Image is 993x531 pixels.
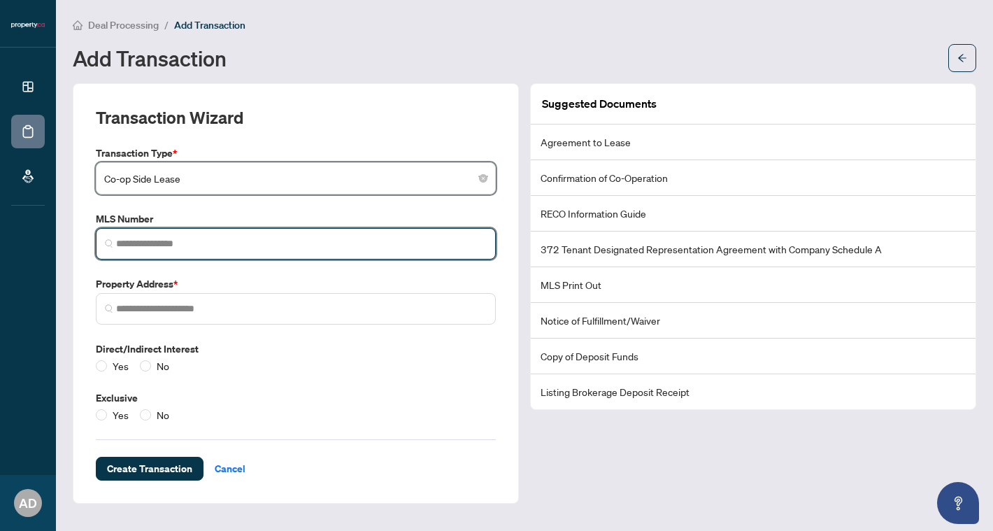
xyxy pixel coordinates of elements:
span: No [151,358,175,374]
li: Listing Brokerage Deposit Receipt [531,374,976,409]
li: / [164,17,169,33]
button: Create Transaction [96,457,203,481]
span: Add Transaction [174,19,245,31]
span: Yes [107,358,134,374]
label: Direct/Indirect Interest [96,341,496,357]
li: Notice of Fulfillment/Waiver [531,303,976,339]
span: home [73,20,83,30]
label: Property Address [96,276,496,292]
h1: Add Transaction [73,47,227,69]
span: Co-op Side Lease [104,165,487,192]
label: Exclusive [96,390,496,406]
img: search_icon [105,304,113,313]
span: No [151,407,175,423]
img: search_icon [105,239,113,248]
span: Cancel [215,458,245,480]
li: 372 Tenant Designated Representation Agreement with Company Schedule A [531,232,976,267]
span: Yes [107,407,134,423]
span: arrow-left [957,53,967,63]
li: MLS Print Out [531,267,976,303]
li: Copy of Deposit Funds [531,339,976,374]
h2: Transaction Wizard [96,106,243,129]
article: Suggested Documents [542,95,657,113]
li: RECO Information Guide [531,196,976,232]
label: Transaction Type [96,146,496,161]
img: logo [11,21,45,29]
span: close-circle [479,174,487,183]
span: Deal Processing [88,19,159,31]
button: Open asap [937,482,979,524]
label: MLS Number [96,211,496,227]
li: Agreement to Lease [531,125,976,160]
span: AD [19,493,37,513]
button: Cancel [203,457,257,481]
span: Create Transaction [107,458,192,480]
li: Confirmation of Co-Operation [531,160,976,196]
